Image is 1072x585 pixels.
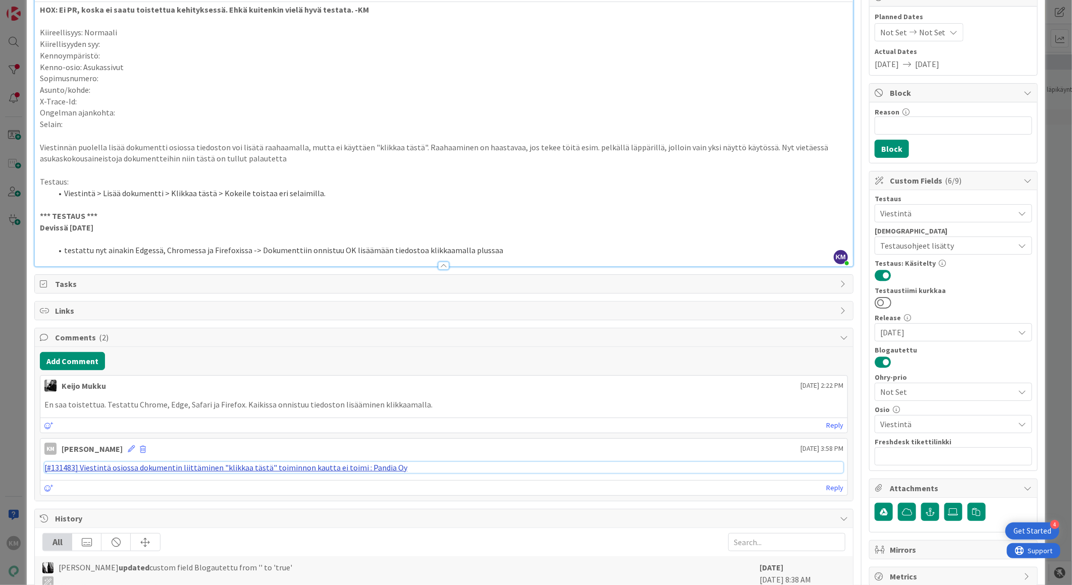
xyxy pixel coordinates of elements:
[875,12,1032,22] span: Planned Dates
[62,443,123,455] div: [PERSON_NAME]
[826,482,843,494] a: Reply
[55,305,835,317] span: Links
[760,562,783,572] b: [DATE]
[40,62,848,73] p: Kenno-osio: Asukassivut
[875,346,1032,354] div: Blogautettu
[890,570,1019,582] span: Metrics
[875,438,1032,445] div: Freshdesk tikettilinkki
[99,332,109,342] span: ( 2 )
[40,27,848,38] p: Kiireellisyys: Normaali
[62,380,106,392] div: Keijo Mukku
[875,374,1032,381] div: Ohry-prio
[890,544,1019,556] span: Mirrors
[945,175,962,186] span: ( 6/9 )
[880,385,1009,399] span: Not Set
[40,5,369,15] strong: HOX: Ei PR, koska ei saatu toistettua kehityksessä. Ehkä kuitenkin vielä hyvä testata. -KM
[875,406,1032,413] div: Osio
[119,562,149,572] b: updated
[826,419,843,432] a: Reply
[40,176,848,188] p: Testaus:
[919,26,946,38] span: Not Set
[880,418,1014,430] span: Viestintä
[880,26,907,38] span: Not Set
[890,482,1019,494] span: Attachments
[875,46,1032,57] span: Actual Dates
[875,58,899,70] span: [DATE]
[875,195,1032,202] div: Testaus
[40,352,105,370] button: Add Comment
[40,119,848,130] p: Selain:
[875,314,1032,321] div: Release
[915,58,939,70] span: [DATE]
[40,96,848,107] p: X-Trace-Id:
[890,87,1019,99] span: Block
[43,534,72,551] div: All
[834,250,848,264] span: KM
[52,245,848,256] li: testattu nyt ainakin Edgessä, Chromessa ja Firefoxissa -> Dokumenttiin onnistuu OK lisäämään tied...
[42,562,53,573] img: KV
[40,73,848,84] p: Sopimusnumero:
[55,278,835,290] span: Tasks
[40,50,848,62] p: Kennoympäristö:
[21,2,46,14] span: Support
[44,443,57,455] div: KM
[880,207,1014,219] span: Viestintä
[40,107,848,119] p: Ongelman ajankohta:
[875,260,1032,267] div: Testaus: Käsitelty
[875,227,1032,235] div: [DEMOGRAPHIC_DATA]
[40,222,93,232] strong: Devissä [DATE]
[52,188,848,199] li: Viestintä > Lisää dokumentti > Klikkaa tästä > Kokeile toistaa eri selaimilla.
[890,174,1019,187] span: Custom Fields
[1013,526,1051,536] div: Get Started
[1005,522,1059,540] div: Open Get Started checklist, remaining modules: 4
[880,240,1014,252] span: Testausohjeet lisätty
[875,140,909,158] button: Block
[40,84,848,96] p: Asunto/kohde:
[55,512,835,524] span: History
[875,107,899,116] label: Reason
[875,287,1032,294] div: Testaustiimi kurkkaa
[44,380,57,392] img: KM
[40,38,848,50] p: Kiirellisyyden syy:
[40,142,848,164] p: Viestinnän puolella lisää dokumentti osiossa tiedoston voi lisätä raahaamalla, mutta ei käyttäen ...
[44,462,407,473] a: [#131483] Viestintä osiossa dokumentin liittäminen "klikkaa tästä" toiminnon kautta ei toimi : Pa...
[728,533,845,551] input: Search...
[1050,520,1059,529] div: 4
[800,380,843,391] span: [DATE] 2:22 PM
[800,443,843,454] span: [DATE] 3:58 PM
[44,399,843,411] p: En saa toistettua. Testattu Chrome, Edge, Safari ja Firefox. Kaikissa onnistuu tiedoston lisäämin...
[880,326,1014,338] span: [DATE]
[55,331,835,343] span: Comments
